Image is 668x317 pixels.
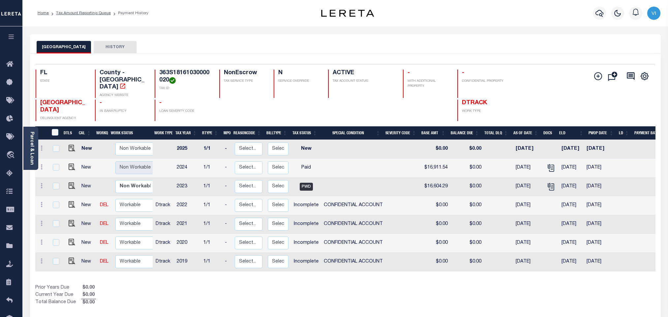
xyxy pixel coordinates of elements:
td: 2024 [174,159,201,177]
span: PWD [300,183,313,191]
li: Payment History [111,10,148,16]
td: $0.00 [421,215,450,234]
td: - [222,215,232,234]
td: $0.00 [450,159,484,177]
td: New [79,177,97,196]
td: $0.00 [450,253,484,271]
p: WORK TYPE [462,109,509,114]
td: New [79,159,97,177]
span: CONFIDENTIAL ACCOUNT [324,240,383,245]
td: 2025 [174,140,201,159]
a: DEL [100,222,108,226]
td: 1/1 [201,234,222,253]
td: - [222,140,232,159]
td: $0.00 [450,196,484,215]
a: Tax Amount Reporting Queue [56,11,111,15]
td: - [222,253,232,271]
td: [DATE] [513,253,543,271]
td: [DATE] [559,215,584,234]
th: Work Status [108,126,153,140]
td: - [222,196,232,215]
td: Incomplete [291,196,321,215]
span: CONFIDENTIAL ACCOUNT [324,222,383,226]
td: Incomplete [291,215,321,234]
td: [DATE] [559,140,584,159]
td: Prior Years Due [35,284,81,292]
td: 1/1 [201,253,222,271]
td: 1/1 [201,177,222,196]
p: AGENCY WEBSITE [100,93,147,98]
p: WITH ADDITIONAL PROPERTY [408,79,449,89]
th: PWOP Date: activate to sort column ascending [586,126,616,140]
td: [DATE] [513,159,543,177]
a: DEL [100,240,108,245]
td: 1/1 [201,140,222,159]
td: Dtrack [153,215,174,234]
td: Current Year Due [35,292,81,299]
span: $0.00 [81,299,96,306]
td: $16,911.54 [421,159,450,177]
td: [DATE] [513,215,543,234]
td: $0.00 [450,234,484,253]
td: 1/1 [201,196,222,215]
h4: ACTIVE [333,70,395,77]
img: svg+xml;base64,PHN2ZyB4bWxucz0iaHR0cDovL3d3dy53My5vcmcvMjAwMC9zdmciIHBvaW50ZXItZXZlbnRzPSJub25lIi... [647,7,660,20]
th: RType: activate to sort column ascending [199,126,221,140]
td: [DATE] [559,234,584,253]
td: [DATE] [559,196,584,215]
th: LD: activate to sort column ascending [616,126,632,140]
span: CONFIDENTIAL ACCOUNT [324,203,383,207]
td: Dtrack [153,196,174,215]
td: Incomplete [291,253,321,271]
td: [DATE] [584,196,614,215]
td: [DATE] [584,253,614,271]
a: Parcel & Loan [29,132,34,165]
p: LOAN SEVERITY CODE [159,109,211,114]
td: 2023 [174,177,201,196]
th: BillType: activate to sort column ascending [264,126,290,140]
td: 2021 [174,215,201,234]
td: $0.00 [421,140,450,159]
img: logo-dark.svg [321,10,374,17]
th: Total DLQ: activate to sort column ascending [482,126,511,140]
th: Work Type [152,126,173,140]
a: DEL [100,259,108,264]
td: - [222,234,232,253]
td: Paid [291,159,321,177]
th: Tax Year: activate to sort column ascending [173,126,199,140]
td: [DATE] [513,196,543,215]
h4: County - [GEOGRAPHIC_DATA] [100,70,147,91]
span: [GEOGRAPHIC_DATA] [40,100,85,113]
span: - [100,100,102,106]
th: Tax Status: activate to sort column ascending [290,126,320,140]
th: CAL: activate to sort column ascending [76,126,94,140]
p: IN BANKRUPTCY [100,109,147,114]
span: CONFIDENTIAL ACCOUNT [324,259,383,264]
th: Base Amt: activate to sort column ascending [419,126,448,140]
td: 2022 [174,196,201,215]
td: 2020 [174,234,201,253]
td: New [79,234,97,253]
th: Docs [541,126,556,140]
td: - [222,159,232,177]
td: [DATE] [559,253,584,271]
span: DTRACK [462,100,487,106]
th: WorkQ [94,126,108,140]
td: Dtrack [153,234,174,253]
td: [DATE] [584,140,614,159]
td: - [222,177,232,196]
button: [GEOGRAPHIC_DATA] [37,41,91,53]
th: ELD: activate to sort column ascending [557,126,586,140]
h4: N [278,70,320,77]
span: - [159,100,162,106]
td: New [291,140,321,159]
td: [DATE] [584,234,614,253]
td: [DATE] [584,215,614,234]
td: $0.00 [450,140,484,159]
span: - [462,70,464,76]
p: TAX ID [159,86,211,91]
td: New [79,253,97,271]
td: 2019 [174,253,201,271]
td: [DATE] [513,140,543,159]
span: $0.00 [81,284,96,292]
